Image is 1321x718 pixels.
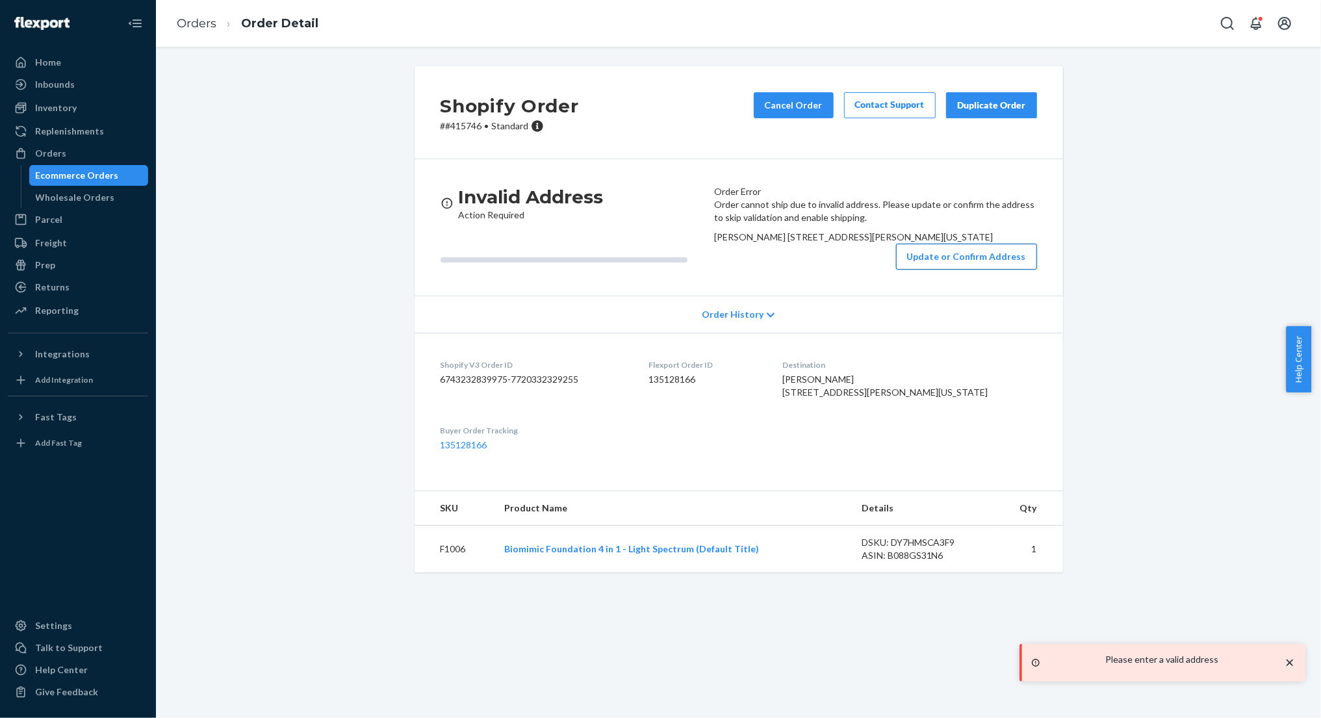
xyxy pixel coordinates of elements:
[35,78,75,91] div: Inbounds
[862,549,984,562] div: ASIN: B088GS31N6
[441,92,579,120] h2: Shopify Order
[441,359,628,370] dt: Shopify V3 Order ID
[8,407,148,428] button: Fast Tags
[35,641,103,654] div: Talk to Support
[14,17,70,30] img: Flexport logo
[957,99,1026,112] div: Duplicate Order
[494,491,851,526] th: Product Name
[1286,326,1311,392] button: Help Center
[441,373,628,386] dd: 6743232839975-7720332329255
[896,244,1037,270] button: Update or Confirm Address
[36,191,115,204] div: Wholesale Orders
[35,125,104,138] div: Replenishments
[702,308,763,321] span: Order History
[35,686,98,699] div: Give Feedback
[29,165,149,186] a: Ecommerce Orders
[8,97,148,118] a: Inventory
[648,373,762,386] dd: 135128166
[415,526,494,573] td: F1006
[8,344,148,365] button: Integrations
[441,120,579,133] p: # #415746
[36,169,119,182] div: Ecommerce Orders
[1105,653,1218,666] p: Please enter a valid address
[8,74,148,95] a: Inbounds
[492,120,529,131] span: Standard
[485,120,489,131] span: •
[8,209,148,230] a: Parcel
[994,526,1062,573] td: 1
[8,660,148,680] a: Help Center
[8,300,148,321] a: Reporting
[1243,10,1269,36] button: Open notifications
[441,439,487,450] a: 135128166
[8,233,148,253] a: Freight
[782,374,988,398] span: [PERSON_NAME] [STREET_ADDRESS][PERSON_NAME][US_STATE]
[8,682,148,702] button: Give Feedback
[35,619,72,632] div: Settings
[994,491,1062,526] th: Qty
[8,615,148,636] a: Settings
[8,637,148,658] a: Talk to Support
[241,16,318,31] a: Order Detail
[35,348,90,361] div: Integrations
[8,255,148,276] a: Prep
[35,663,88,676] div: Help Center
[415,491,494,526] th: SKU
[459,185,604,222] div: Action Required
[1272,10,1298,36] button: Open account menu
[35,101,77,114] div: Inventory
[35,281,70,294] div: Returns
[851,491,994,526] th: Details
[505,543,760,554] a: Biomimic Foundation 4 in 1 - Light Spectrum (Default Title)
[1283,656,1296,669] svg: close toast
[648,359,762,370] dt: Flexport Order ID
[754,92,834,118] button: Cancel Order
[8,277,148,298] a: Returns
[714,185,1037,198] header: Order Error
[946,92,1037,118] button: Duplicate Order
[8,370,148,391] a: Add Integration
[35,437,82,448] div: Add Fast Tag
[35,259,55,272] div: Prep
[177,16,216,31] a: Orders
[35,411,77,424] div: Fast Tags
[8,52,148,73] a: Home
[8,121,148,142] a: Replenishments
[35,237,67,250] div: Freight
[35,374,93,385] div: Add Integration
[714,198,1037,224] p: Order cannot ship due to invalid address. Please update or confirm the address to skip validation...
[862,536,984,549] div: DSKU: DY7HMSCA3F9
[122,10,148,36] button: Close Navigation
[782,359,1036,370] dt: Destination
[35,147,66,160] div: Orders
[166,5,329,43] ol: breadcrumbs
[1214,10,1240,36] button: Open Search Box
[714,231,993,242] span: [PERSON_NAME] [STREET_ADDRESS][PERSON_NAME][US_STATE]
[8,433,148,454] a: Add Fast Tag
[8,143,148,164] a: Orders
[35,56,61,69] div: Home
[35,304,79,317] div: Reporting
[29,187,149,208] a: Wholesale Orders
[441,425,628,436] dt: Buyer Order Tracking
[844,92,936,118] a: Contact Support
[35,213,62,226] div: Parcel
[459,185,604,209] h3: Invalid Address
